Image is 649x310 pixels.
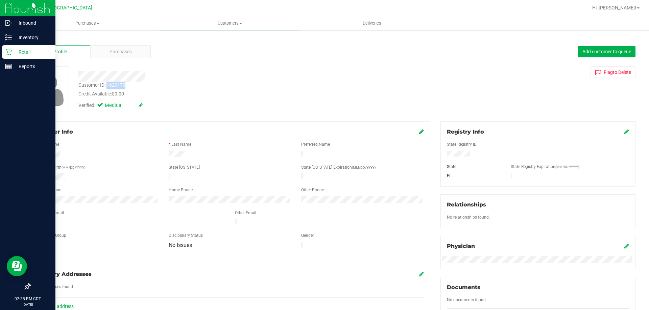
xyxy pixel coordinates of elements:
a: Purchases [16,16,159,30]
inline-svg: Reports [5,63,12,70]
span: $0.00 [112,91,124,96]
inline-svg: Retail [5,49,12,55]
label: No relationships found. [447,214,490,220]
label: Gender [301,232,314,238]
a: Customers [159,16,301,30]
span: No documents found. [447,298,487,302]
div: State [442,164,506,170]
p: Inbound [12,19,52,27]
label: State Registry ID [447,141,477,147]
div: Customer ID: 1620170 [78,82,125,89]
span: Physician [447,243,475,249]
span: Purchases [110,48,132,55]
p: Reports [12,62,52,71]
span: (MM/DD/YYYY) [62,166,85,169]
label: Home Phone [169,187,193,193]
button: Add customer to queue [578,46,635,57]
label: State [US_STATE] [169,164,200,170]
span: Profile [53,48,67,55]
label: Preferred Name [301,141,330,147]
span: Delivery Addresses [36,271,92,277]
span: Add customer to queue [582,49,631,54]
inline-svg: Inventory [5,34,12,41]
button: Flagto Delete [591,66,635,78]
span: Hi, [PERSON_NAME]! [592,5,636,10]
span: Registry Info [447,129,484,135]
p: 02:38 PM CDT [3,296,52,302]
label: Disciplinary Status [169,232,203,238]
iframe: Resource center [7,256,27,276]
span: No Issues [169,242,192,248]
span: Deliveries [354,20,390,26]
label: Last Name [171,141,191,147]
div: Verified: [78,102,143,109]
span: (MM/DD/YYYY) [555,165,579,169]
inline-svg: Inbound [5,20,12,26]
label: State [US_STATE] Expiration [301,164,376,170]
span: Customers [159,20,301,26]
span: Medical [105,102,132,109]
label: State Registry Expiration [511,164,579,170]
a: Deliveries [301,16,443,30]
div: Credit Available: [78,90,376,97]
span: [GEOGRAPHIC_DATA] [46,5,92,11]
label: Other Email [235,210,256,216]
span: Purchases [16,20,159,26]
div: FL [442,173,506,179]
label: Other Phone [301,187,324,193]
p: [DATE] [3,302,52,307]
p: Retail [12,48,52,56]
span: (MM/DD/YYYY) [352,166,376,169]
span: Relationships [447,201,486,208]
label: Date of Birth [39,164,85,170]
span: Documents [447,284,480,290]
p: Inventory [12,33,52,41]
